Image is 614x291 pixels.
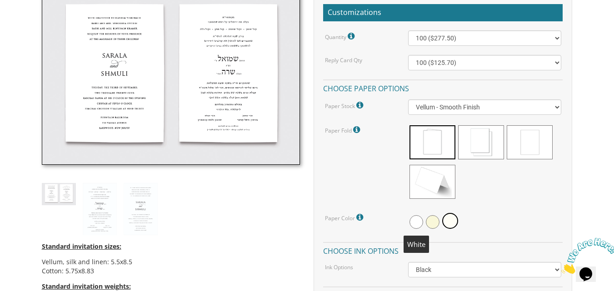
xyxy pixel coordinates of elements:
img: Chat attention grabber [4,4,60,39]
img: style8_heb.jpg [83,183,117,236]
label: Paper Color [325,212,365,223]
span: Standard invitation sizes: [42,242,121,251]
img: style8_eng.jpg [124,183,158,236]
h4: Choose ink options [323,242,563,258]
h2: Customizations [323,4,563,21]
img: style8_thumb.jpg [42,183,76,205]
label: Paper Fold [325,124,362,136]
label: Paper Stock [325,99,365,111]
label: Reply Card Qty [325,56,362,64]
span: Standard invitation weights: [42,282,131,291]
label: Ink Options [325,263,353,271]
li: Cotton: 5.75x8.83 [42,266,300,276]
li: Vellum, silk and linen: 5.5x8.5 [42,257,300,266]
label: Quantity [325,30,357,42]
iframe: chat widget [558,234,614,277]
h4: Choose paper options [323,79,563,95]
